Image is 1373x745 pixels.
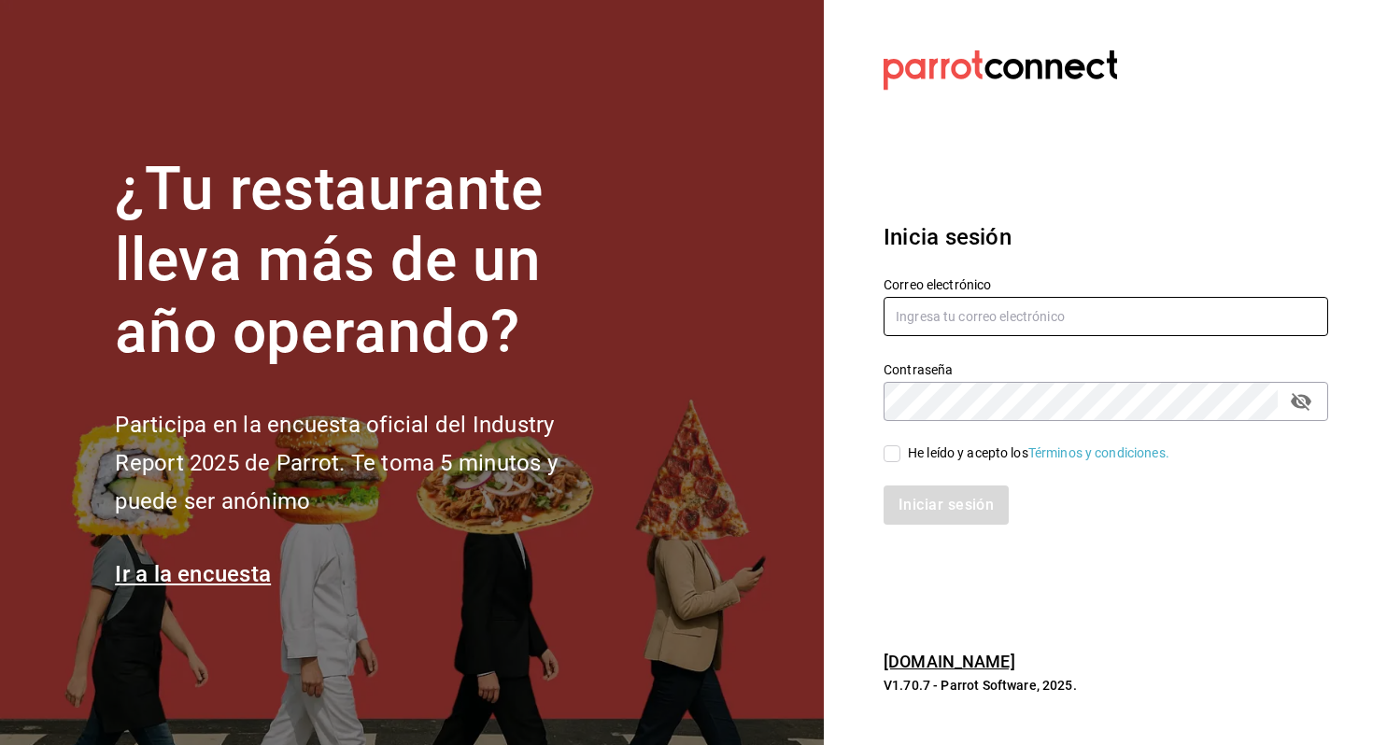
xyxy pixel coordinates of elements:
[115,561,271,587] a: Ir a la encuesta
[115,406,619,520] h2: Participa en la encuesta oficial del Industry Report 2025 de Parrot. Te toma 5 minutos y puede se...
[1028,445,1169,460] a: Términos y condiciones.
[1285,386,1317,417] button: passwordField
[115,154,619,369] h1: ¿Tu restaurante lleva más de un año operando?
[884,277,1328,290] label: Correo electrónico
[884,676,1328,695] p: V1.70.7 - Parrot Software, 2025.
[908,443,1169,463] div: He leído y acepto los
[884,362,1328,375] label: Contraseña
[884,297,1328,336] input: Ingresa tu correo electrónico
[884,652,1015,671] a: [DOMAIN_NAME]
[884,220,1328,254] h3: Inicia sesión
